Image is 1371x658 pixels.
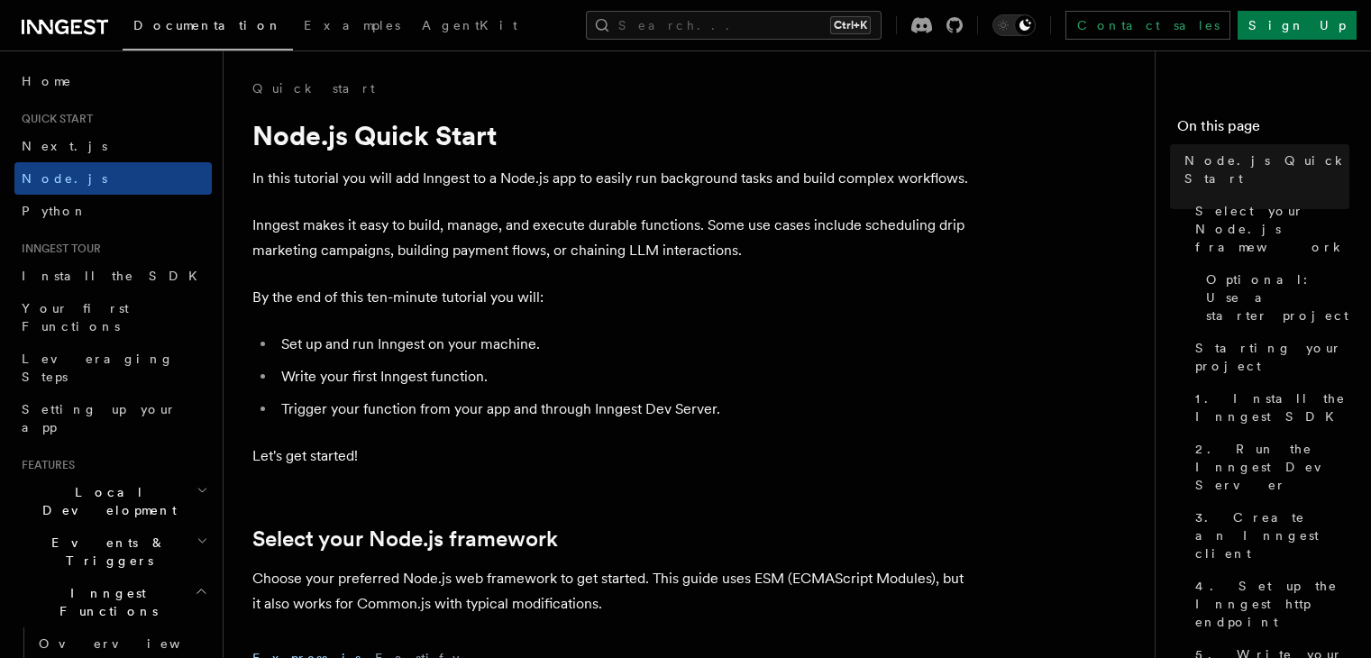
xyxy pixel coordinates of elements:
span: 1. Install the Inngest SDK [1195,389,1349,425]
span: Select your Node.js framework [1195,202,1349,256]
h4: On this page [1177,115,1349,144]
a: Starting your project [1188,332,1349,382]
a: Optional: Use a starter project [1199,263,1349,332]
button: Search...Ctrl+K [586,11,882,40]
a: Contact sales [1065,11,1230,40]
span: Inngest Functions [14,584,195,620]
a: Select your Node.js framework [1188,195,1349,263]
span: AgentKit [422,18,517,32]
button: Local Development [14,476,212,526]
span: Quick start [14,112,93,126]
span: Node.js [22,171,107,186]
kbd: Ctrl+K [830,16,871,34]
span: Starting your project [1195,339,1349,375]
a: 2. Run the Inngest Dev Server [1188,433,1349,501]
span: Inngest tour [14,242,101,256]
span: 2. Run the Inngest Dev Server [1195,440,1349,494]
span: Examples [304,18,400,32]
p: Inngest makes it easy to build, manage, and execute durable functions. Some use cases include sch... [252,213,973,263]
li: Set up and run Inngest on your machine. [276,332,973,357]
a: Node.js [14,162,212,195]
p: By the end of this ten-minute tutorial you will: [252,285,973,310]
span: 3. Create an Inngest client [1195,508,1349,562]
a: AgentKit [411,5,528,49]
a: Home [14,65,212,97]
a: Node.js Quick Start [1177,144,1349,195]
span: Node.js Quick Start [1184,151,1349,187]
a: Quick start [252,79,375,97]
button: Toggle dark mode [992,14,1036,36]
span: Next.js [22,139,107,153]
span: Events & Triggers [14,534,197,570]
li: Write your first Inngest function. [276,364,973,389]
span: Local Development [14,483,197,519]
a: 1. Install the Inngest SDK [1188,382,1349,433]
button: Events & Triggers [14,526,212,577]
span: 4. Set up the Inngest http endpoint [1195,577,1349,631]
p: Let's get started! [252,443,973,469]
span: Python [22,204,87,218]
button: Inngest Functions [14,577,212,627]
span: Overview [39,636,224,651]
a: Documentation [123,5,293,50]
a: Python [14,195,212,227]
a: Your first Functions [14,292,212,343]
a: 4. Set up the Inngest http endpoint [1188,570,1349,638]
span: Install the SDK [22,269,208,283]
li: Trigger your function from your app and through Inngest Dev Server. [276,397,973,422]
a: Sign Up [1238,11,1357,40]
span: Features [14,458,75,472]
span: Documentation [133,18,282,32]
a: Select your Node.js framework [252,526,558,552]
a: Next.js [14,130,212,162]
span: Leveraging Steps [22,352,174,384]
span: Your first Functions [22,301,129,334]
p: Choose your preferred Node.js web framework to get started. This guide uses ESM (ECMAScript Modul... [252,566,973,617]
a: Install the SDK [14,260,212,292]
a: 3. Create an Inngest client [1188,501,1349,570]
span: Home [22,72,72,90]
p: In this tutorial you will add Inngest to a Node.js app to easily run background tasks and build c... [252,166,973,191]
span: Setting up your app [22,402,177,434]
a: Leveraging Steps [14,343,212,393]
a: Examples [293,5,411,49]
a: Setting up your app [14,393,212,443]
span: Optional: Use a starter project [1206,270,1349,324]
h1: Node.js Quick Start [252,119,973,151]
